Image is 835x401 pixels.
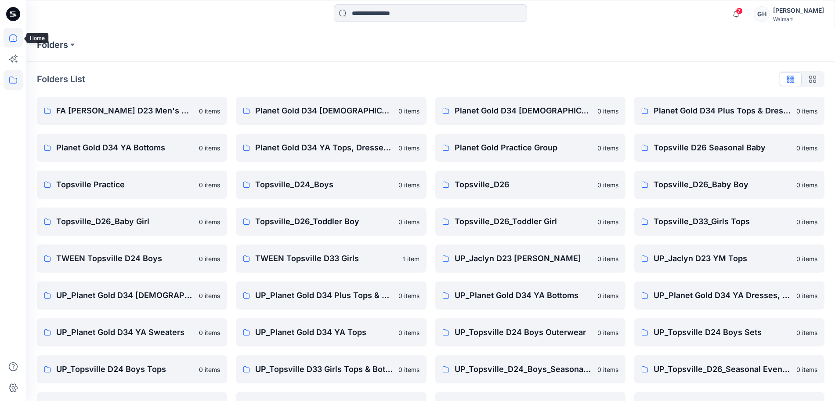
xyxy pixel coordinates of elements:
[37,171,227,199] a: Topsville Practice0 items
[37,39,68,51] a: Folders
[654,215,791,228] p: Topsville_D33_Girls Tops
[597,328,618,337] p: 0 items
[236,281,426,310] a: UP_Planet Gold D34 Plus Tops & Dresses0 items
[37,244,227,273] a: TWEEN Topsville D24 Boys0 items
[402,254,419,263] p: 1 item
[455,289,592,302] p: UP_Planet Gold D34 YA Bottoms
[236,318,426,346] a: UP_Planet Gold D34 YA Tops0 items
[455,252,592,265] p: UP_Jaclyn D23 [PERSON_NAME]
[435,281,625,310] a: UP_Planet Gold D34 YA Bottoms0 items
[37,134,227,162] a: Planet Gold D34 YA Bottoms0 items
[654,289,791,302] p: UP_Planet Gold D34 YA Dresses, Sets, and Rompers
[736,7,743,15] span: 7
[597,254,618,263] p: 0 items
[634,318,824,346] a: UP_Topsville D24 Boys Sets0 items
[634,281,824,310] a: UP_Planet Gold D34 YA Dresses, Sets, and Rompers0 items
[654,363,791,375] p: UP_Topsville_D26_Seasonal Events_Baby Boy
[199,217,220,226] p: 0 items
[634,171,824,199] a: Topsville_D26_Baby Boy0 items
[435,134,625,162] a: Planet Gold Practice Group0 items
[455,326,592,339] p: UP_Topsville D24 Boys Outerwear
[255,215,393,228] p: Topsville_D26_Toddler Boy
[37,208,227,236] a: Topsville_D26_Baby Girl0 items
[754,6,770,22] div: GH
[236,97,426,125] a: Planet Gold D34 [DEMOGRAPHIC_DATA] Dresses0 items
[255,142,393,154] p: Planet Gold D34 YA Tops, Dresses, & Sets
[796,180,817,190] p: 0 items
[255,363,393,375] p: UP_Topsville D33 Girls Tops & Bottoms
[634,208,824,236] a: Topsville_D33_Girls Tops0 items
[56,215,194,228] p: Topsville_D26_Baby Girl
[435,208,625,236] a: Topsville_D26_Toddler Girl0 items
[796,291,817,300] p: 0 items
[654,105,791,117] p: Planet Gold D34 Plus Tops & Dresses
[654,326,791,339] p: UP_Topsville D24 Boys Sets
[37,97,227,125] a: FA [PERSON_NAME] D23 Men's Wovens0 items
[435,318,625,346] a: UP_Topsville D24 Boys Outerwear0 items
[597,180,618,190] p: 0 items
[199,106,220,116] p: 0 items
[199,365,220,374] p: 0 items
[199,291,220,300] p: 0 items
[56,142,194,154] p: Planet Gold D34 YA Bottoms
[56,105,194,117] p: FA [PERSON_NAME] D23 Men's Wovens
[435,171,625,199] a: Topsville_D260 items
[796,143,817,153] p: 0 items
[597,143,618,153] p: 0 items
[398,217,419,226] p: 0 items
[435,355,625,383] a: UP_Topsville_D24_Boys_Seasonal Events0 items
[455,179,592,191] p: Topsville_D26
[455,105,592,117] p: Planet Gold D34 [DEMOGRAPHIC_DATA] Plus Bottoms
[255,326,393,339] p: UP_Planet Gold D34 YA Tops
[56,326,194,339] p: UP_Planet Gold D34 YA Sweaters
[37,355,227,383] a: UP_Topsville D24 Boys Tops0 items
[796,328,817,337] p: 0 items
[199,143,220,153] p: 0 items
[236,208,426,236] a: Topsville_D26_Toddler Boy0 items
[634,134,824,162] a: Topsville D26 Seasonal Baby0 items
[654,252,791,265] p: UP_Jaclyn D23 YM Tops
[199,328,220,337] p: 0 items
[398,143,419,153] p: 0 items
[654,179,791,191] p: Topsville_D26_Baby Boy
[796,254,817,263] p: 0 items
[455,142,592,154] p: Planet Gold Practice Group
[455,215,592,228] p: Topsville_D26_Toddler Girl
[654,142,791,154] p: Topsville D26 Seasonal Baby
[634,355,824,383] a: UP_Topsville_D26_Seasonal Events_Baby Boy0 items
[398,180,419,190] p: 0 items
[398,106,419,116] p: 0 items
[398,365,419,374] p: 0 items
[236,134,426,162] a: Planet Gold D34 YA Tops, Dresses, & Sets0 items
[56,289,194,302] p: UP_Planet Gold D34 [DEMOGRAPHIC_DATA] Plus Bottoms
[634,97,824,125] a: Planet Gold D34 Plus Tops & Dresses0 items
[255,252,397,265] p: TWEEN Topsville D33 Girls
[199,254,220,263] p: 0 items
[597,106,618,116] p: 0 items
[236,355,426,383] a: UP_Topsville D33 Girls Tops & Bottoms0 items
[255,289,393,302] p: UP_Planet Gold D34 Plus Tops & Dresses
[435,244,625,273] a: UP_Jaclyn D23 [PERSON_NAME]0 items
[37,281,227,310] a: UP_Planet Gold D34 [DEMOGRAPHIC_DATA] Plus Bottoms0 items
[597,365,618,374] p: 0 items
[37,318,227,346] a: UP_Planet Gold D34 YA Sweaters0 items
[398,328,419,337] p: 0 items
[236,244,426,273] a: TWEEN Topsville D33 Girls1 item
[796,217,817,226] p: 0 items
[597,217,618,226] p: 0 items
[255,105,393,117] p: Planet Gold D34 [DEMOGRAPHIC_DATA] Dresses
[634,244,824,273] a: UP_Jaclyn D23 YM Tops0 items
[398,291,419,300] p: 0 items
[455,363,592,375] p: UP_Topsville_D24_Boys_Seasonal Events
[199,180,220,190] p: 0 items
[796,106,817,116] p: 0 items
[597,291,618,300] p: 0 items
[773,5,824,16] div: [PERSON_NAME]
[796,365,817,374] p: 0 items
[435,97,625,125] a: Planet Gold D34 [DEMOGRAPHIC_DATA] Plus Bottoms0 items
[236,171,426,199] a: Topsville_D24_Boys0 items
[56,179,194,191] p: Topsville Practice
[255,179,393,191] p: Topsville_D24_Boys
[56,363,194,375] p: UP_Topsville D24 Boys Tops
